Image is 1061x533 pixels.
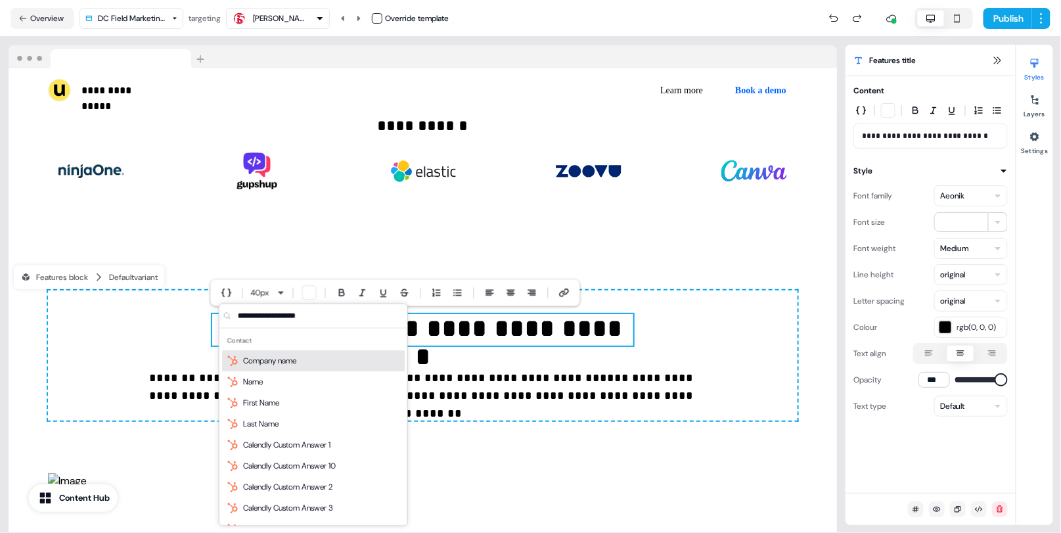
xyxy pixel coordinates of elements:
button: Settings [1016,126,1053,155]
span: Features title [869,54,916,67]
div: Content [853,84,884,97]
div: Override template [385,12,449,25]
div: Font family [853,185,892,206]
button: Publish [983,8,1032,29]
div: Medium [940,242,969,255]
button: Book a demo [724,79,798,103]
img: Image [556,145,621,197]
button: 40px [246,285,277,301]
img: Image [58,145,124,197]
div: [PERSON_NAME] [253,12,305,25]
span: Name [243,376,263,389]
div: Default [940,400,965,413]
img: Image [721,145,787,197]
div: Content Hub [59,492,110,505]
button: Overview [11,8,74,29]
img: Browser topbar [9,45,210,69]
span: rgb(0, 0, 0) [957,321,1003,334]
div: Font weight [853,238,895,259]
div: Suggestions [219,329,407,526]
button: Styles [1016,53,1053,81]
span: Company name [243,355,296,368]
div: targeting [189,12,221,25]
div: Contact [222,331,405,351]
span: Calendly Custom Answer 2 [243,481,332,494]
span: Calendly Custom Answer 1 [243,439,330,452]
div: Text align [853,343,886,364]
div: Features block [20,271,88,284]
div: Opacity [853,369,882,390]
div: Learn moreBook a demo [428,79,798,103]
div: Font size [853,212,885,233]
div: ImageImageImageImageImage [48,134,798,208]
span: First Name [243,397,279,410]
button: Aeonik [934,185,1008,206]
img: Image [224,145,290,197]
div: original [940,268,966,281]
span: 40 px [251,287,269,300]
div: Text type [853,396,886,417]
div: Letter spacing [853,290,905,312]
button: Content Hub [29,484,118,512]
span: Calendly Custom Answer 3 [243,502,333,515]
div: Style [853,164,872,177]
button: rgb(0, 0, 0) [934,317,1008,338]
img: Image [390,145,456,197]
button: Layers [1016,89,1053,118]
span: Calendly Custom Answer 10 [243,460,336,473]
div: Default variant [109,271,158,284]
button: Style [853,164,1008,177]
button: Learn more [650,79,713,103]
div: DC Field Marketing persona [98,12,166,25]
div: Aeonik [940,189,965,202]
button: [PERSON_NAME] [226,8,330,29]
div: Colour [853,317,877,338]
span: Last Name [243,418,279,431]
div: original [940,294,966,308]
div: Line height [853,264,893,285]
